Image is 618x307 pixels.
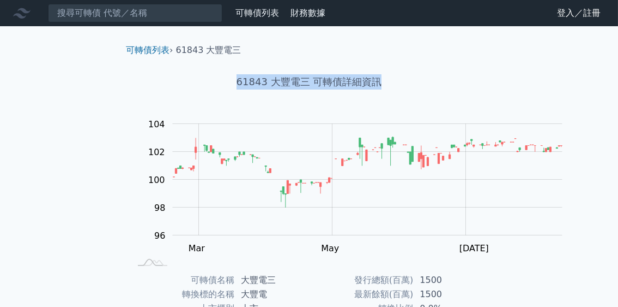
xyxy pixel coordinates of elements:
[189,243,205,253] tspan: Mar
[564,255,618,307] iframe: Chat Widget
[117,74,501,90] h1: 61843 大豐電三 可轉債詳細資訊
[130,287,234,302] td: 轉換標的名稱
[148,119,165,129] tspan: 104
[309,287,413,302] td: 最新餘額(百萬)
[321,243,339,253] tspan: May
[126,45,169,55] a: 可轉債列表
[148,147,165,157] tspan: 102
[154,203,165,213] tspan: 98
[130,273,234,287] td: 可轉債名稱
[154,231,165,241] tspan: 96
[48,4,222,22] input: 搜尋可轉債 代號／名稱
[235,8,279,18] a: 可轉債列表
[234,287,309,302] td: 大豐電
[459,243,489,253] tspan: [DATE]
[413,273,488,287] td: 1500
[148,175,165,185] tspan: 100
[290,8,325,18] a: 財務數據
[413,287,488,302] td: 1500
[143,119,579,253] g: Chart
[309,273,413,287] td: 發行總額(百萬)
[548,4,609,22] a: 登入／註冊
[176,44,241,57] li: 61843 大豐電三
[564,255,618,307] div: 聊天小工具
[126,44,173,57] li: ›
[234,273,309,287] td: 大豐電三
